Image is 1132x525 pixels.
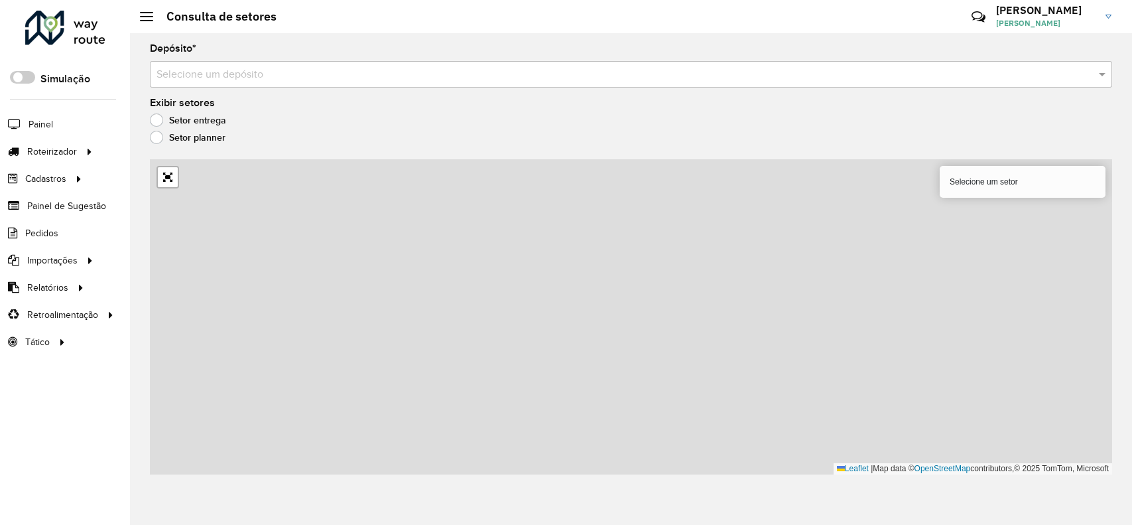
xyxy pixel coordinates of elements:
span: Pedidos [25,226,58,240]
label: Setor entrega [150,113,226,127]
span: Tático [25,335,50,349]
span: Cadastros [25,172,66,186]
span: Painel [29,117,53,131]
span: | [871,464,873,473]
label: Exibir setores [150,95,215,111]
div: Selecione um setor [940,166,1105,198]
div: Map data © contributors,© 2025 TomTom, Microsoft [834,463,1112,475]
span: Roteirizador [27,145,77,159]
h2: Consulta de setores [153,9,277,24]
h3: [PERSON_NAME] [996,4,1096,17]
span: [PERSON_NAME] [996,17,1096,29]
span: Relatórios [27,281,68,295]
label: Setor planner [150,131,225,144]
span: Painel de Sugestão [27,199,106,213]
a: Leaflet [837,464,869,473]
span: Retroalimentação [27,308,98,322]
label: Depósito [150,40,196,56]
a: Abrir mapa em tela cheia [158,167,178,187]
a: Contato Rápido [964,3,993,31]
a: OpenStreetMap [914,464,971,473]
label: Simulação [40,71,90,87]
span: Importações [27,254,78,267]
